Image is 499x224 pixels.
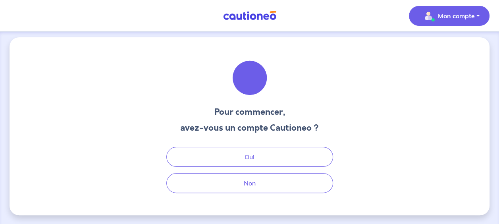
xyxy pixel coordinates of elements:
img: illu_welcome.svg [228,56,271,99]
button: illu_account_valid_menu.svgMon compte [409,6,489,26]
img: Cautioneo [220,11,279,21]
img: illu_account_valid_menu.svg [422,10,435,22]
p: Mon compte [438,11,475,21]
h3: avez-vous un compte Cautioneo ? [180,122,319,134]
button: Non [166,173,333,193]
button: Oui [166,147,333,167]
h3: Pour commencer, [180,106,319,118]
